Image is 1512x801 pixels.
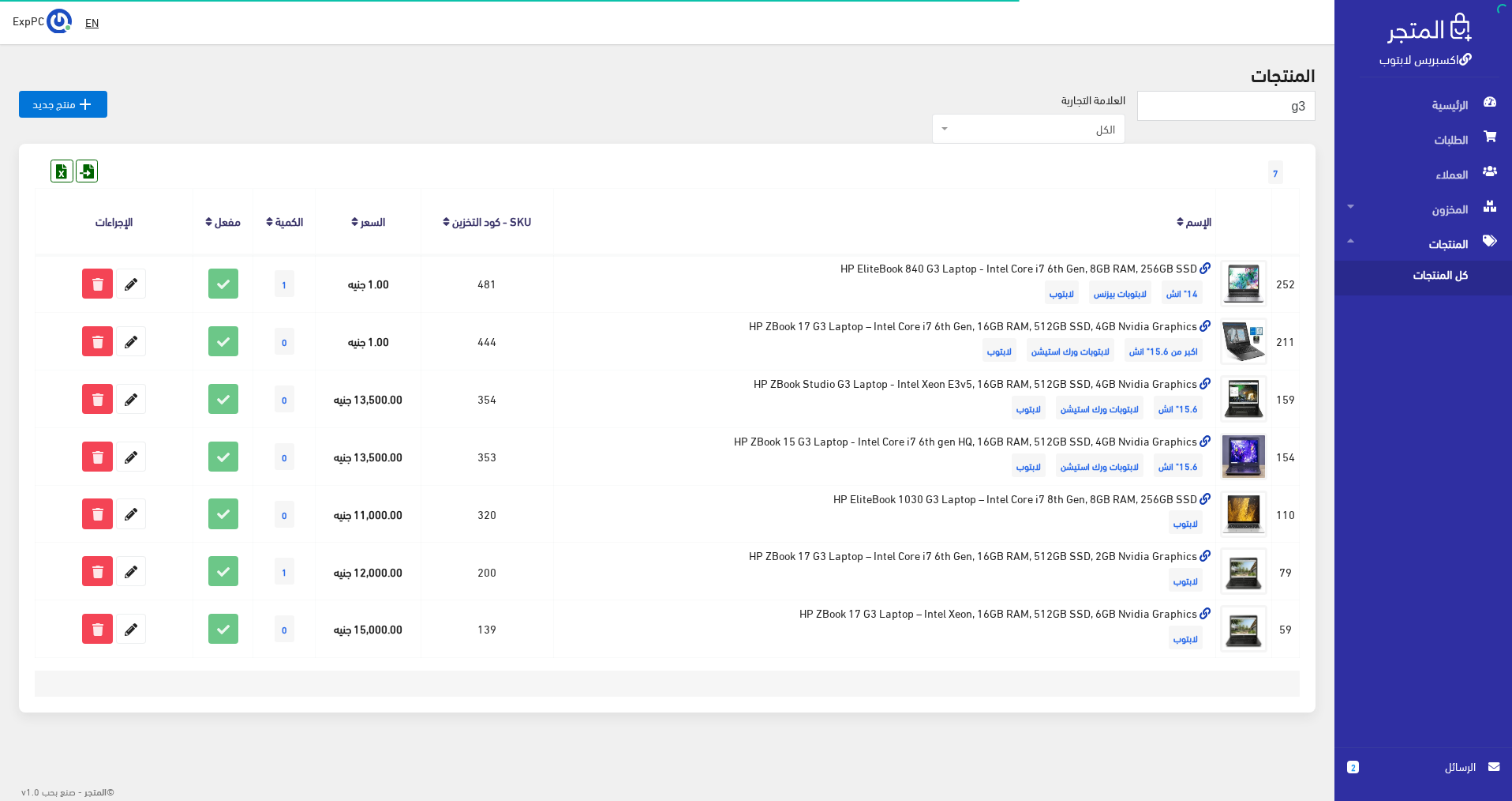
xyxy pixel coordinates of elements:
span: 15.6" انش [1154,453,1203,477]
span: - صنع بحب v1.0 [21,782,82,799]
span: كل المنتجات [1347,261,1467,295]
a: الرئيسية [1334,87,1512,122]
img: . [1387,13,1472,43]
i:  [76,95,95,114]
td: HP ZBook 17 G3 Laptop – Intel Core i7 6th Gen, 16GB RAM, 512GB SSD, 2GB Nvidia Graphics [553,543,1216,600]
td: HP ZBook 17 G3 Laptop – Intel Core i7 6th Gen, 16GB RAM, 512GB SSD, 4GB Nvidia Graphics [553,313,1216,370]
span: لابتوب [1012,453,1046,477]
span: 0 [275,328,294,355]
td: 211 [1272,313,1300,370]
td: 13,500.00 جنيه [316,370,421,427]
input: بحث... [1137,91,1316,121]
td: 110 [1272,485,1300,543]
td: 354 [421,370,554,427]
a: SKU - كود التخزين [452,209,531,231]
label: العلامة التجارية [1061,91,1125,108]
a: الكمية [275,209,303,231]
img: hp-elitebook-840-g3-laptop-intel-core-i7-6th-gen-8gb-ram-256gb-ssd.jpg [1220,260,1267,307]
h2: المنتجات [19,63,1316,84]
span: الرسائل [1372,758,1476,775]
img: hp-elitebook-1030-g3-laptop-intel-core-i7-8th-gen-8gb-ram-256gb-ssd.jpg [1220,491,1267,538]
td: 1.00 جنيه [316,254,421,312]
span: الطلبات [1347,122,1499,156]
span: 2 [1347,761,1359,773]
span: 14" انش [1162,280,1203,304]
iframe: Drift Widget Chat Controller [19,693,79,753]
span: 1 [275,270,294,297]
td: 79 [1272,543,1300,600]
td: 59 [1272,600,1300,658]
span: العملاء [1347,156,1499,191]
a: 2 الرسائل [1347,758,1499,792]
a: مفعل [215,209,241,231]
span: لابتوبات بيزنس [1089,280,1151,304]
td: HP ZBook Studio G3 Laptop - Intel Xeon E3v5, 16GB RAM, 512GB SSD, 4GB Nvidia Graphics [553,370,1216,427]
span: لابتوبات ورك استيشن [1056,396,1143,419]
a: الطلبات [1334,122,1512,156]
span: الرئيسية [1347,87,1499,122]
a: الإسم [1186,209,1211,231]
img: ... [47,9,72,34]
span: لابتوبات ورك استيشن [1027,338,1114,362]
td: 252 [1272,254,1300,312]
span: لابتوبات ورك استيشن [1056,453,1143,477]
a: العملاء [1334,156,1512,191]
td: 13,500.00 جنيه [316,427,421,485]
td: 12,000.00 جنيه [316,543,421,600]
a: اكسبريس لابتوب [1379,47,1472,70]
span: لابتوب [1169,510,1203,534]
a: كل المنتجات [1334,261,1512,295]
td: 481 [421,254,554,312]
th: الإجراءات [36,189,193,254]
span: 0 [275,501,294,528]
td: 139 [421,600,554,658]
a: المخزون [1334,191,1512,226]
td: 444 [421,313,554,370]
span: لابتوب [982,338,1016,362]
a: المنتجات [1334,226,1512,261]
span: لابتوب [1169,626,1203,649]
span: اكبر من 15.6" انش [1125,338,1203,362]
td: 15,000.00 جنيه [316,600,421,658]
span: المنتجات [1347,226,1499,261]
td: 159 [1272,370,1300,427]
a: السعر [361,209,385,231]
td: HP EliteBook 1030 G3 Laptop – Intel Core i7 8th Gen, 8GB RAM, 256GB SSD [553,485,1216,543]
span: 15.6" انش [1154,396,1203,419]
span: المخزون [1347,191,1499,226]
img: hp-zbook-17-g3-laptop-intel-xeon-16gb-ram-512gb-ssd-6gb-nvidia-graphics.jpg [1220,605,1267,652]
span: 0 [275,443,294,470]
u: EN [85,12,99,32]
strong: المتجر [84,784,107,798]
span: ExpPC [13,10,44,30]
td: HP ZBook 15 G3 Laptop - Intel Core i7 6th gen HQ, 16GB RAM, 512GB SSD, 4GB Nvidia Graphics [553,427,1216,485]
span: لابتوب [1169,568,1203,592]
span: الكل [932,114,1125,144]
div: © [6,780,114,801]
td: HP EliteBook 840 G3 Laptop - Intel Core i7 6th Gen, 8GB RAM, 256GB SSD [553,254,1216,312]
span: لابتوب [1012,396,1046,419]
span: الكل [952,121,1115,137]
td: 11,000.00 جنيه [316,485,421,543]
td: 154 [1272,427,1300,485]
span: 7 [1268,160,1283,184]
td: HP ZBook 17 G3 Laptop – Intel Xeon, 16GB RAM, 512GB SSD, 6GB Nvidia Graphics [553,600,1216,658]
img: hp-zbook-17-g3-laptop-intel-core-i7-6th-gen-16gb-ram-512gb-ssd-4gb-nvidia-graphics.jpg [1220,318,1267,365]
a: EN [79,8,105,36]
td: 200 [421,543,554,600]
td: 320 [421,485,554,543]
span: 0 [275,385,294,412]
img: hp-zbook-17-g3-laptop-intel-core-i7-6th-gen-16gb-ram-512gb-ssd-2gb-nvidia-graphics.jpg [1220,547,1267,595]
span: لابتوب [1045,280,1079,304]
img: hp-zbook-15-g3-laptop-intel-core-i7-6th-gen-hq-16gb-ram-512gb-ssd-4gb-nvidia-graphics.jpg [1220,433,1267,480]
a: منتج جديد [19,91,107,118]
img: hp-zbook-studio-g3-laptop-intel-xeon-e3v5-16gb-ram-512gb-ssd-4gb-nvidia-graphics.jpg [1220,375,1267,423]
span: 1 [275,558,294,585]
td: 353 [421,427,554,485]
span: 0 [275,615,294,642]
td: 1.00 جنيه [316,313,421,370]
a: ... ExpPC [13,8,72,33]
